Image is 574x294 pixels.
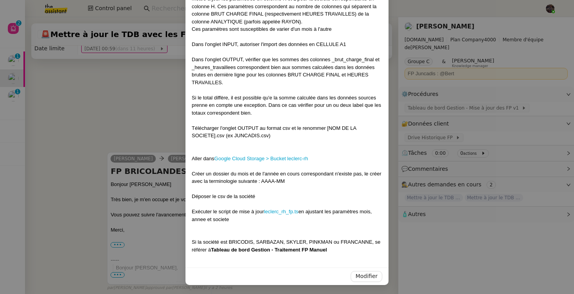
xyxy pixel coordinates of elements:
button: Modifier [351,271,382,282]
div: Ces paramètres sont susceptibles de varier d'un mois à l'autre [192,25,382,33]
div: Télécharger l'onglet OUTPUT au format csv et le renommer [NOM DE LA SOCIETE].csv (ex JUNCADIS.csv) [192,124,382,140]
strong: Tableau de bord Gestion - Traitement FP Manuel [211,247,327,253]
div: Aller dans [192,155,382,163]
div: Dans l'onglet INPUT, autoriser l'import des données en CELLULE A1 [192,41,382,48]
a: Google Cloud Storage > Bucket leclerc-rh [214,156,308,161]
div: Dans l'onglet OUTPUT, vérifier que les sommes des colonnes _brut_charge_final et _heures_travaill... [192,56,382,86]
div: Déposer le csv de la société [192,193,382,200]
span: Modifier [355,272,378,281]
div: Si la société est BRICODIS, SARBAZAN, SKYLER, PINKMAN ou FRANCANNE, se référer à [192,238,382,253]
div: Si le total diffère, il est possible qu'e la somme calculée dans les données sources prenne en co... [192,94,382,117]
a: leclerc_rh_fp.ts [264,209,298,214]
div: Créer un dossier du mois et de l'année en cours correspondant n'existe pas, le créer avec la term... [192,170,382,185]
div: Exécuter le script de mise à jour en ajustant les paramètres mois, annee et societe [192,208,382,223]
